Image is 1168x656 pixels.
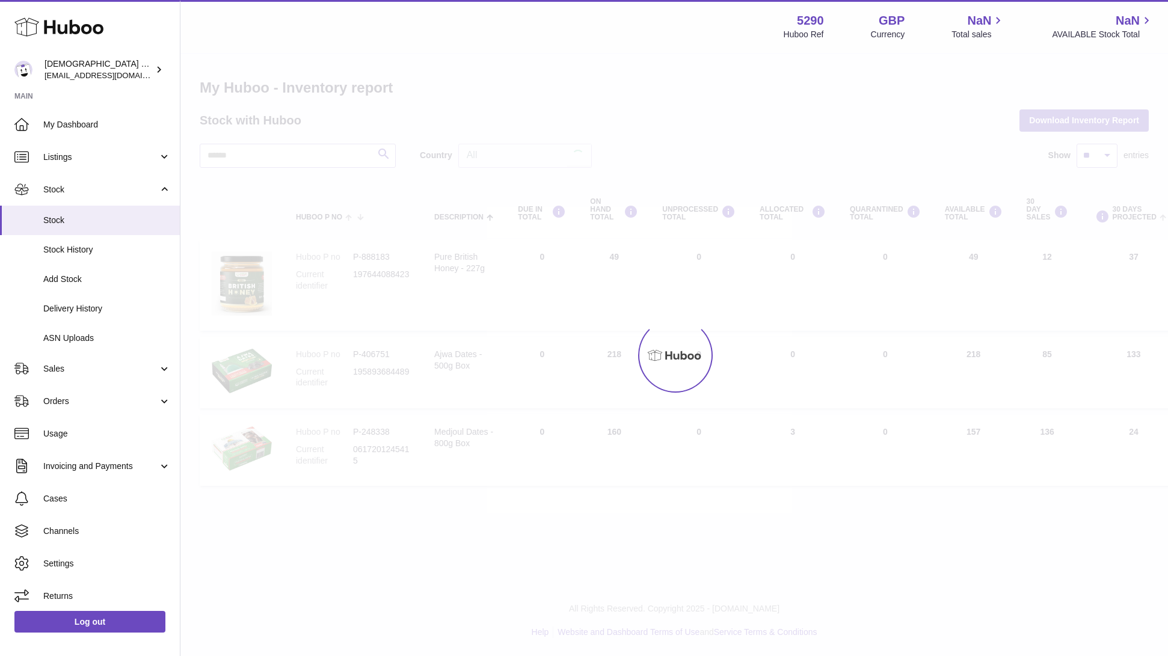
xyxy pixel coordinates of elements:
span: Add Stock [43,274,171,285]
img: info@muslimcharity.org.uk [14,61,32,79]
span: Sales [43,363,158,375]
div: Huboo Ref [784,29,824,40]
span: Stock History [43,244,171,256]
span: Delivery History [43,303,171,314]
span: [EMAIL_ADDRESS][DOMAIN_NAME] [45,70,177,80]
span: NaN [967,13,991,29]
a: Log out [14,611,165,633]
strong: GBP [879,13,905,29]
a: NaN AVAILABLE Stock Total [1052,13,1154,40]
span: Stock [43,184,158,195]
span: Returns [43,590,171,602]
a: NaN Total sales [951,13,1005,40]
span: Total sales [951,29,1005,40]
span: Orders [43,396,158,407]
div: [DEMOGRAPHIC_DATA] Charity [45,58,153,81]
span: Stock [43,215,171,226]
strong: 5290 [797,13,824,29]
span: ASN Uploads [43,333,171,344]
span: Settings [43,558,171,569]
span: Usage [43,428,171,440]
span: Cases [43,493,171,504]
span: NaN [1116,13,1140,29]
span: Listings [43,152,158,163]
span: My Dashboard [43,119,171,130]
span: Channels [43,526,171,537]
span: AVAILABLE Stock Total [1052,29,1154,40]
span: Invoicing and Payments [43,461,158,472]
div: Currency [871,29,905,40]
